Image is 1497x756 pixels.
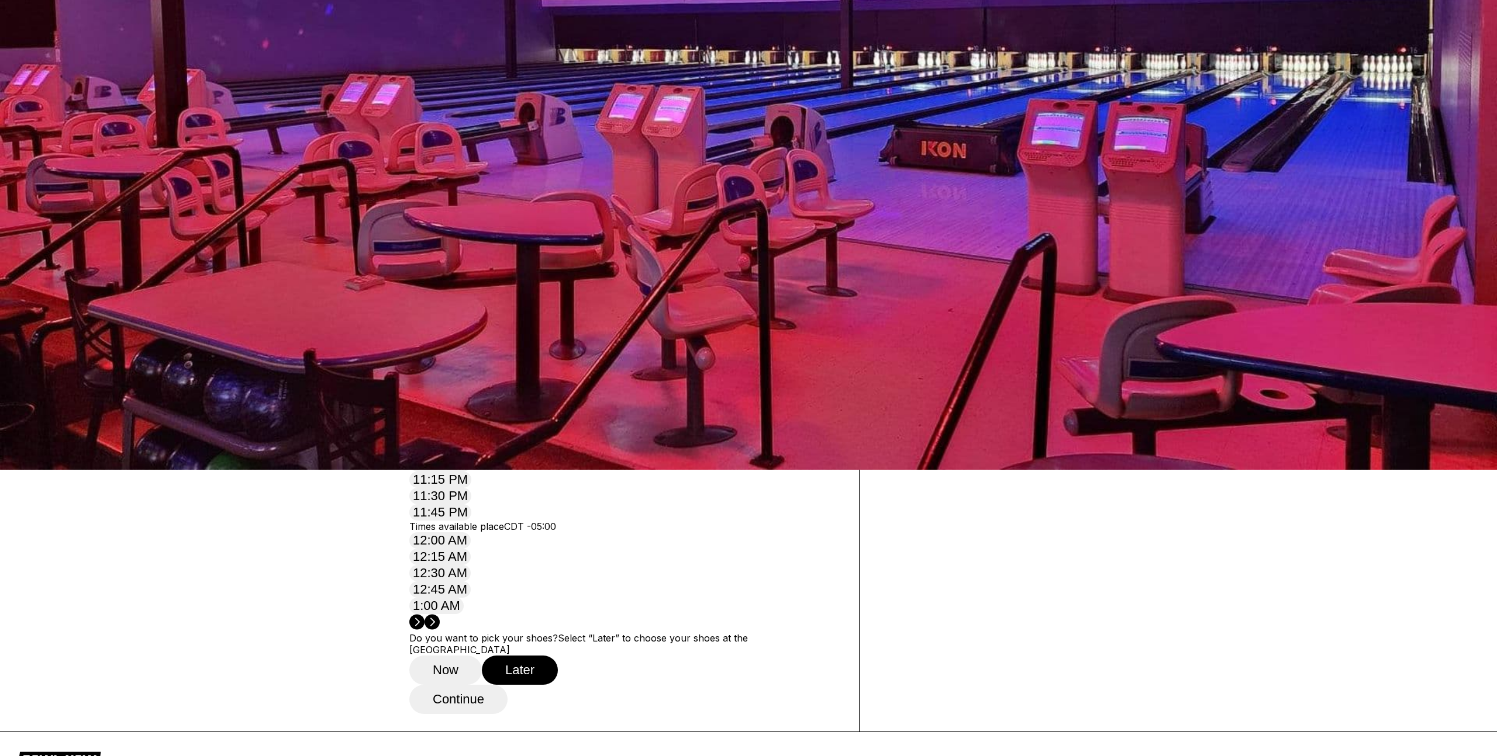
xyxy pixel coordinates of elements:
[409,532,471,549] button: 12:00 AM
[409,471,471,488] button: 11:15 PM
[409,549,471,565] button: 12:15 AM
[409,685,508,714] button: Continue
[409,598,464,614] button: 1:00 AM
[409,656,482,685] button: Now
[409,504,471,521] button: 11:45 PM
[409,632,558,644] label: Do you want to pick your shoes?
[482,656,558,685] button: Later
[504,521,556,532] span: CDT -05:00
[409,581,471,598] button: 12:45 AM
[409,521,504,532] span: Times available place
[409,632,748,656] label: Select “Later” to choose your shoes at the [GEOGRAPHIC_DATA]
[409,488,471,504] button: 11:30 PM
[409,565,471,581] button: 12:30 AM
